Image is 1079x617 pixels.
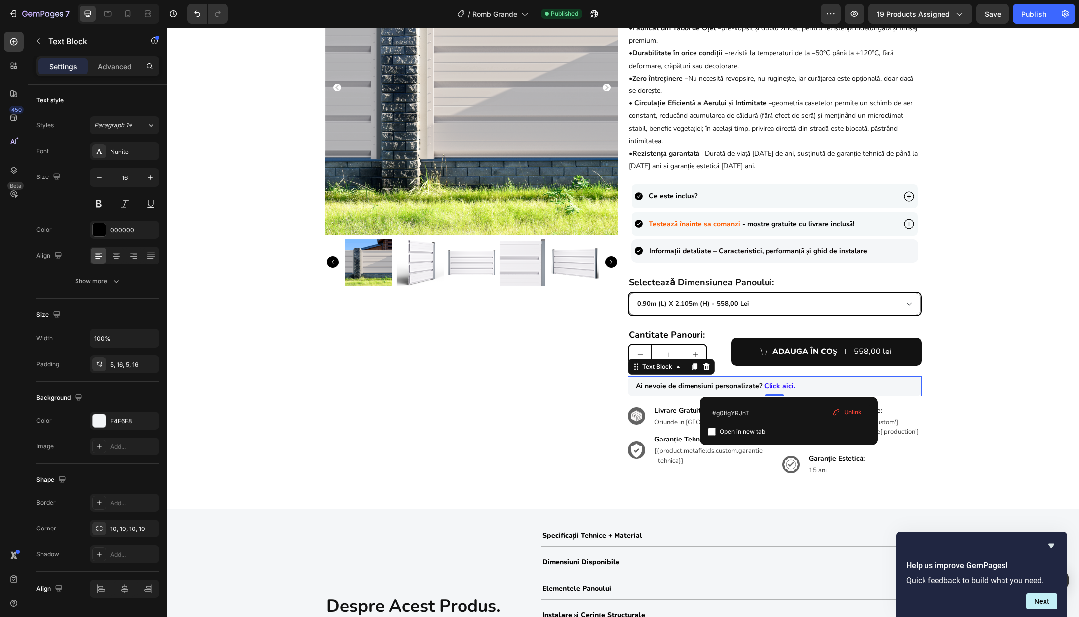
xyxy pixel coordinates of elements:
strong: Rezistență garantată [465,121,532,130]
div: Undo/Redo [187,4,228,24]
button: 19 products assigned [868,4,972,24]
strong: Ce este inclus? [481,164,530,173]
button: 7 [4,4,74,24]
div: Image [36,442,54,451]
input: quantity [484,317,517,337]
p: {{product.metafields.custom.garantie_tehnica}} [487,419,599,438]
p: Settings [49,61,77,72]
button: ADAUGA ÎN COŞ [564,310,754,338]
div: 450 [9,106,24,114]
div: Beta [7,182,24,190]
p: Advanced [98,61,132,72]
span: 19 products assigned [877,9,950,19]
div: F4F6F8 [110,417,157,426]
div: Font [36,147,49,156]
div: Help us improve GemPages! [906,540,1057,609]
button: decrement [462,317,484,337]
div: Add... [110,550,157,559]
strong: - mostre gratuite cu livrare inclusă! [575,191,687,201]
p: 15 ani [641,438,698,448]
input: Auto [90,329,159,347]
span: Instalare și Cerințe Structurale [375,582,478,592]
strong: • Circulație Eficientă a Aerului și Intimitate – [462,71,605,80]
div: Color [36,416,52,425]
p: Garanție Estetică: [641,426,698,436]
strong: Zero întreținere – [465,46,521,55]
p: Oriunde in [GEOGRAPHIC_DATA] [487,390,584,400]
div: Color [36,225,52,234]
p: Garanție Tehnică: [487,406,599,417]
div: 5, 16, 5, 16 [110,360,157,369]
p: Producție si Expediere: [641,377,753,388]
div: Nunito [110,147,157,156]
span: Specificații Tehnice + Material [375,503,475,513]
div: Align [36,249,64,263]
div: Shadow [36,550,59,559]
button: Show more [36,272,159,290]
div: 558,00 lei [686,316,725,332]
div: Border [36,498,56,507]
span: Romb Grande [472,9,517,19]
button: Carousel Back Arrow [159,228,171,240]
div: Padding [36,360,59,369]
img: Alt Image [615,389,632,407]
img: Alt Image [615,428,632,445]
p: Text Block [48,35,133,47]
a: Informații detaliate – Caracteristici, performanță și ghid de instalare [482,218,700,228]
strong: selecteazǎ dimensiunea panoului: [462,249,607,261]
span: Open in new tab [720,426,765,438]
strong: Ai nevoie de dimensiuni personalizate? [468,353,595,363]
button: Publish [1013,4,1055,24]
iframe: Design area [167,28,1079,617]
span: Cantitate Panouri: [462,301,538,313]
img: Alt Image [461,379,478,397]
span: Elementele Panoului [375,556,444,565]
span: / [468,9,470,19]
span: Published [551,9,578,18]
div: 000000 [110,226,157,235]
img: Alt Image [461,414,478,431]
u: Click aici. [597,353,628,363]
div: Text Block [473,335,507,344]
div: Size [36,308,63,322]
div: Background [36,391,84,405]
span: Dimensiuni Disponibile [375,529,452,539]
button: Save [976,4,1009,24]
p: Livrare Gratuită [487,377,584,388]
p: Quick feedback to build what you need. [906,576,1057,585]
p: 7 [65,8,70,20]
span: Save [985,10,1001,18]
div: Styles [36,121,54,130]
div: 0 [602,372,612,380]
button: increment [517,317,539,337]
button: Carousel Next Arrow [435,56,443,64]
p: • Nu necesită revopsire, nu ruginește, iar curățarea este opțională, doar dacă se dorește. geomet... [462,44,753,145]
button: Next question [1026,593,1057,609]
span: Paragraph 1* [94,121,132,130]
div: Shape [36,473,68,487]
div: Text style [36,96,64,105]
div: Align [36,582,65,596]
a: Click aici. [597,353,628,363]
div: Add... [110,499,157,508]
div: Corner [36,524,56,533]
div: Publish [1021,9,1046,19]
div: ADAUGA ÎN COŞ [605,317,670,331]
div: Show more [75,276,121,286]
span: Unlink [844,408,862,417]
div: 10, 10, 10, 10 [110,525,157,533]
input: Paste link here [708,405,870,421]
div: Add... [110,442,157,451]
strong: Durabilitate în orice condiții – [465,20,561,30]
h2: despre acest produs. [158,566,348,591]
strong: Testează înainte sa comanzi [481,191,573,201]
button: Paragraph 1* [90,116,159,134]
p: • rezistă la temperaturi de la –50°C până la +120°C, fără deformare, crăpături sau decolorare. [462,19,753,44]
p: {{ product.metafields['custom']['production_time'].value['production'] }} [641,390,753,419]
button: Hide survey [1045,540,1057,552]
button: Carousel Next Arrow [438,228,450,240]
h2: Help us improve GemPages! [906,560,1057,572]
div: Width [36,334,53,343]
